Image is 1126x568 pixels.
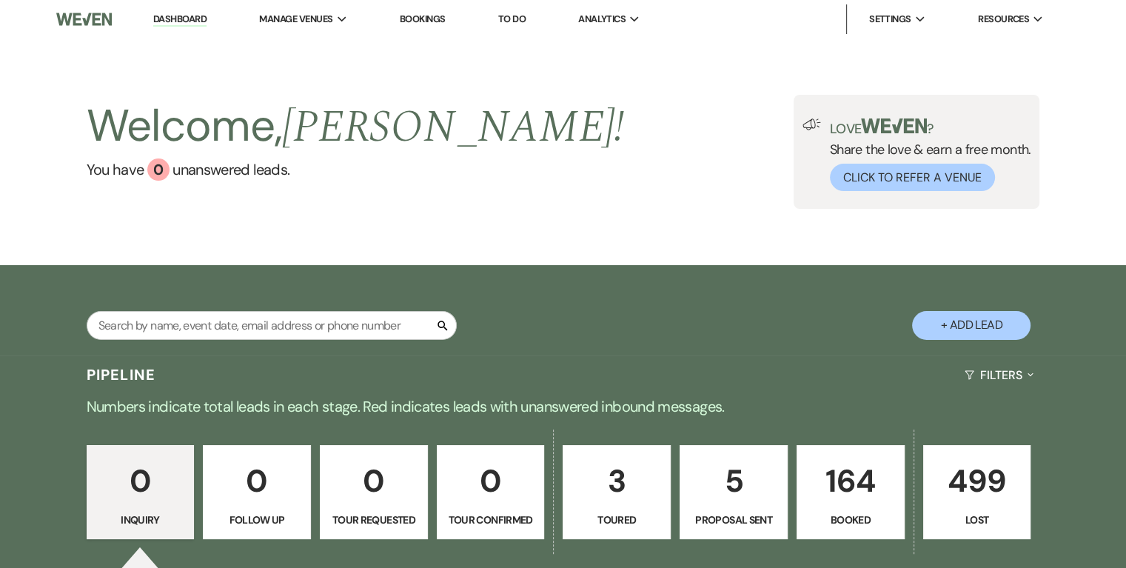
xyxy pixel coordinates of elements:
[498,13,526,25] a: To Do
[912,311,1031,340] button: + Add Lead
[861,118,927,133] img: weven-logo-green.svg
[563,445,671,540] a: 3Toured
[87,158,625,181] a: You have 0 unanswered leads.
[572,456,661,506] p: 3
[933,512,1022,528] p: Lost
[259,12,332,27] span: Manage Venues
[203,445,311,540] a: 0Follow Up
[806,512,895,528] p: Booked
[821,118,1031,191] div: Share the love & earn a free month.
[923,445,1031,540] a: 499Lost
[689,456,778,506] p: 5
[830,164,995,191] button: Click to Refer a Venue
[87,445,195,540] a: 0Inquiry
[282,93,624,161] span: [PERSON_NAME] !
[933,456,1022,506] p: 499
[87,95,625,158] h2: Welcome,
[147,158,170,181] div: 0
[830,118,1031,136] p: Love ?
[578,12,626,27] span: Analytics
[212,512,301,528] p: Follow Up
[437,445,545,540] a: 0Tour Confirmed
[806,456,895,506] p: 164
[959,355,1039,395] button: Filters
[446,512,535,528] p: Tour Confirmed
[212,456,301,506] p: 0
[680,445,788,540] a: 5Proposal Sent
[87,364,156,385] h3: Pipeline
[400,13,446,25] a: Bookings
[96,512,185,528] p: Inquiry
[30,395,1096,418] p: Numbers indicate total leads in each stage. Red indicates leads with unanswered inbound messages.
[96,456,185,506] p: 0
[153,13,207,27] a: Dashboard
[329,456,418,506] p: 0
[56,4,112,35] img: Weven Logo
[446,456,535,506] p: 0
[869,12,911,27] span: Settings
[802,118,821,130] img: loud-speaker-illustration.svg
[329,512,418,528] p: Tour Requested
[320,445,428,540] a: 0Tour Requested
[87,311,457,340] input: Search by name, event date, email address or phone number
[978,12,1029,27] span: Resources
[797,445,905,540] a: 164Booked
[572,512,661,528] p: Toured
[689,512,778,528] p: Proposal Sent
